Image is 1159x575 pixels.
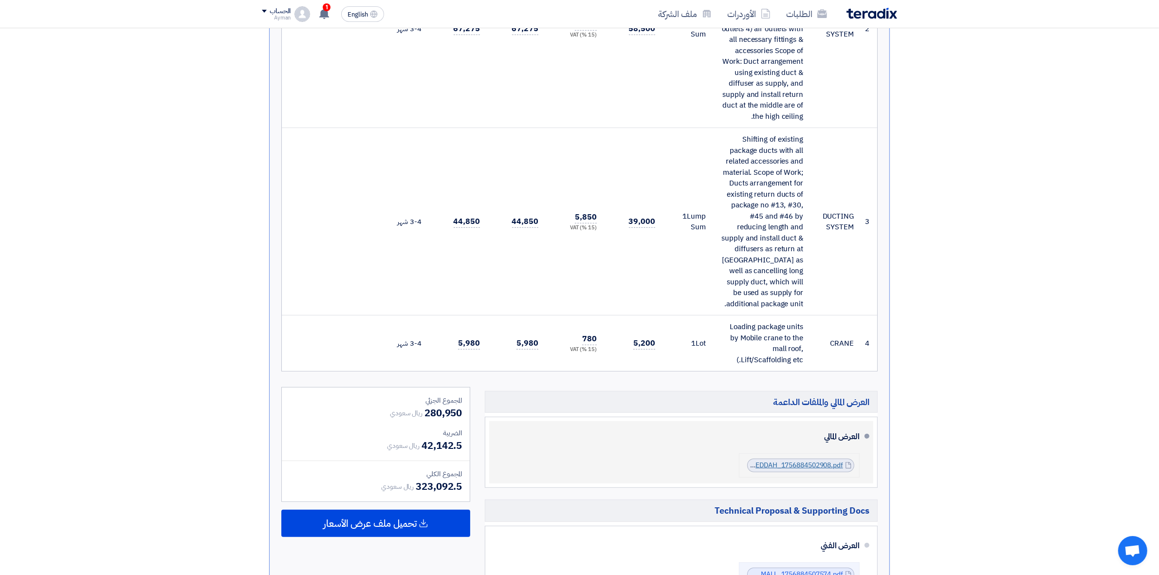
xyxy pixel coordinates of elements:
td: DUCTING SYSTEM [811,128,862,315]
div: الحساب [270,7,291,16]
span: 42,142.5 [422,438,462,453]
div: Shifting of existing package ducts with all related accessories and material. Scope of Work; Duct... [721,134,803,309]
span: Technical Proposal & Supporting Docs [715,505,869,516]
span: 58,500 [629,23,655,35]
td: CRANE [811,315,862,371]
span: 39,000 [629,216,655,228]
img: profile_test.png [294,6,310,22]
span: 780 [582,333,597,345]
div: العرض المالي [505,425,860,448]
span: 280,950 [424,406,462,420]
span: تحميل ملف عرض الأسعار [323,519,417,528]
div: العرض الفني [505,534,860,557]
span: ريال سعودي [387,441,420,451]
td: 4 [862,315,877,371]
span: 5,200 [633,337,655,350]
span: English [348,11,368,18]
span: 1 [323,3,331,11]
div: (15 %) VAT [554,31,597,39]
td: 3-4 شهر [379,128,429,315]
span: 5,980 [516,337,538,350]
div: Ayman [262,15,291,20]
div: الضريبة [290,428,462,438]
a: Open chat [1118,536,1147,565]
button: English [341,6,384,22]
span: 67,275 [454,23,480,35]
span: 67,275 [512,23,538,35]
a: ملف الشركة [650,2,719,25]
span: ريال سعودي [381,482,414,492]
span: 1 [691,338,696,349]
span: 5,850 [575,211,597,223]
span: العرض المالي والملفات الداعمة [773,396,869,408]
td: 3-4 شهر [379,315,429,371]
span: 323,092.5 [416,479,462,494]
td: Lot [663,315,714,371]
img: Teradix logo [846,8,897,19]
div: المجموع الجزئي [290,395,462,406]
a: الطلبات [778,2,835,25]
div: المجموع الكلي [290,469,462,479]
a: الأوردرات [719,2,778,25]
span: ريال سعودي [390,408,423,418]
td: 3 [862,128,877,315]
span: 44,850 [512,216,538,228]
td: Lump Sum [663,128,714,315]
span: 44,850 [454,216,480,228]
span: 1 [682,211,687,222]
div: (15 %) VAT [554,346,597,354]
span: 5,980 [458,337,480,350]
div: Loading package units by Mobile crane to the mall roof, Lift/Scaffolding etc.) [721,321,803,365]
div: (15 %) VAT [554,224,597,232]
